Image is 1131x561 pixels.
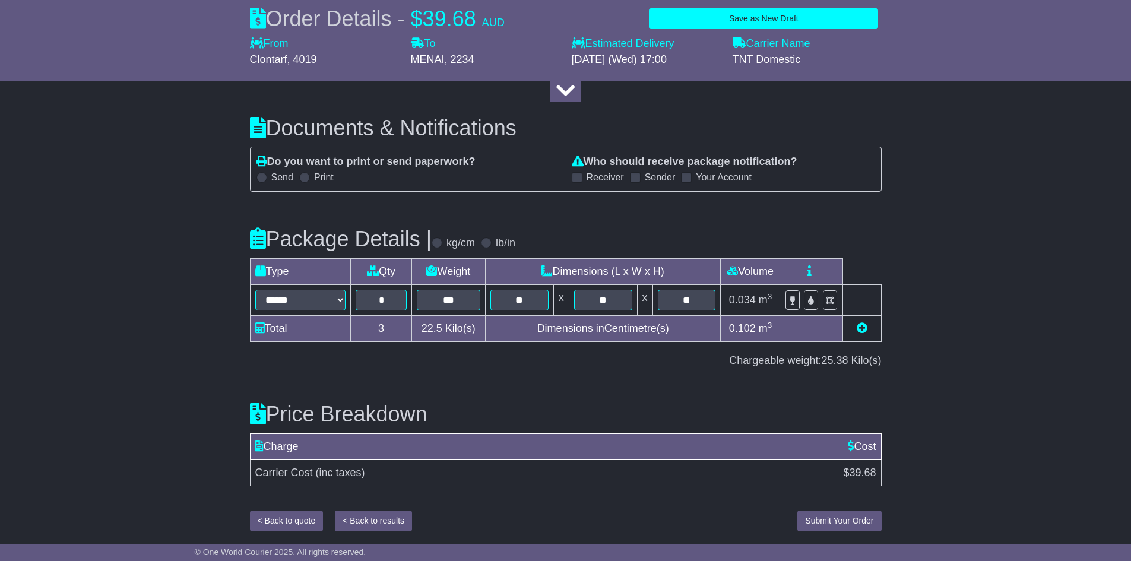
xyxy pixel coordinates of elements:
[250,354,882,367] div: Chargeable weight: Kilo(s)
[649,8,878,29] button: Save as New Draft
[637,284,652,315] td: x
[768,321,772,329] sup: 3
[250,6,505,31] div: Order Details -
[250,53,287,65] span: Clontarf
[572,53,721,66] div: [DATE] (Wed) 17:00
[446,237,475,250] label: kg/cm
[496,237,515,250] label: lb/in
[733,37,810,50] label: Carrier Name
[335,511,412,531] button: < Back to results
[411,7,423,31] span: $
[195,547,366,557] span: © One World Courier 2025. All rights reserved.
[797,511,881,531] button: Submit Your Order
[250,258,351,284] td: Type
[729,294,756,306] span: 0.034
[422,322,442,334] span: 22.5
[256,156,476,169] label: Do you want to print or send paperwork?
[411,258,485,284] td: Weight
[805,516,873,525] span: Submit Your Order
[316,467,365,478] span: (inc taxes)
[843,467,876,478] span: $39.68
[485,315,721,341] td: Dimensions in Centimetre(s)
[250,37,289,50] label: From
[721,258,780,284] td: Volume
[411,53,445,65] span: MENAI
[250,116,882,140] h3: Documents & Notifications
[423,7,476,31] span: 39.68
[759,322,772,334] span: m
[411,315,485,341] td: Kilo(s)
[250,315,351,341] td: Total
[445,53,474,65] span: , 2234
[729,322,756,334] span: 0.102
[587,172,624,183] label: Receiver
[271,172,293,183] label: Send
[572,37,721,50] label: Estimated Delivery
[250,402,882,426] h3: Price Breakdown
[351,258,411,284] td: Qty
[821,354,848,366] span: 25.38
[572,156,797,169] label: Who should receive package notification?
[351,315,411,341] td: 3
[759,294,772,306] span: m
[250,433,838,459] td: Charge
[696,172,752,183] label: Your Account
[485,258,721,284] td: Dimensions (L x W x H)
[838,433,881,459] td: Cost
[857,322,867,334] a: Add new item
[482,17,505,28] span: AUD
[255,467,313,478] span: Carrier Cost
[411,37,436,50] label: To
[645,172,676,183] label: Sender
[250,511,324,531] button: < Back to quote
[314,172,334,183] label: Print
[553,284,569,315] td: x
[733,53,882,66] div: TNT Domestic
[250,227,432,251] h3: Package Details |
[287,53,317,65] span: , 4019
[768,292,772,301] sup: 3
